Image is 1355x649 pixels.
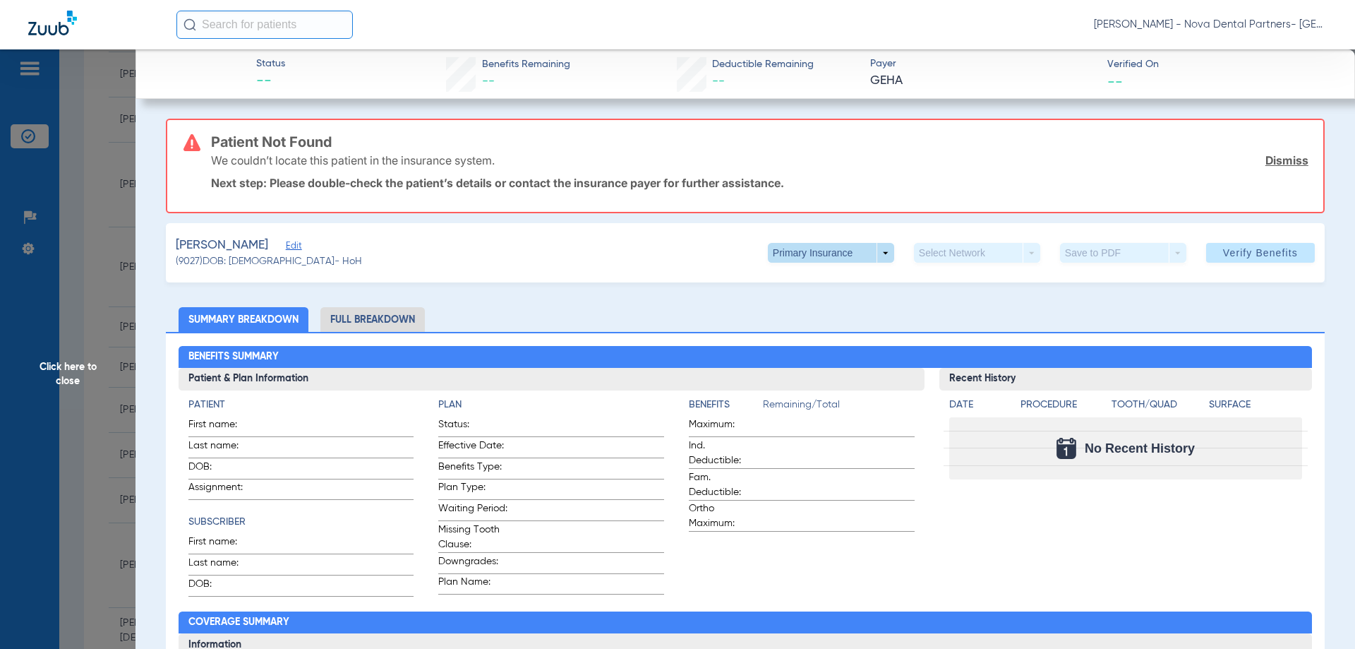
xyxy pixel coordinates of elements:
[183,18,196,31] img: Search Icon
[211,135,1308,149] h3: Patient Not Found
[712,75,725,88] span: --
[176,254,362,269] span: (9027) DOB: [DEMOGRAPHIC_DATA] - HoH
[689,417,758,436] span: Maximum:
[179,368,925,391] h3: Patient & Plan Information
[689,398,763,412] h4: Benefits
[256,56,285,71] span: Status
[188,417,258,436] span: First name:
[438,480,507,499] span: Plan Type:
[438,460,507,479] span: Benefits Type:
[211,176,1308,190] p: Next step: Please double-check the patient’s details or contact the insurance payer for further a...
[438,398,664,412] h4: Plan
[188,460,258,479] span: DOB:
[712,57,814,72] span: Deductible Remaining
[763,398,915,417] span: Remaining/Total
[188,439,258,458] span: Last name:
[939,368,1313,391] h3: Recent History
[28,11,77,35] img: Zuub Logo
[438,575,507,594] span: Plan Name:
[1284,581,1355,649] iframe: Chat Widget
[1085,441,1195,456] span: No Recent History
[256,72,285,92] span: --
[188,535,258,554] span: First name:
[1020,398,1107,417] app-breakdown-title: Procedure
[183,134,200,151] img: error-icon
[438,554,507,573] span: Downgrades:
[188,556,258,575] span: Last name:
[689,398,763,417] app-breakdown-title: Benefits
[188,398,414,412] h4: Patient
[1206,243,1315,263] button: Verify Benefits
[179,346,1313,369] h2: Benefits Summary
[1209,398,1302,417] app-breakdown-title: Surface
[176,237,268,254] span: [PERSON_NAME]
[768,243,894,263] button: Primary Insurance
[1223,247,1298,258] span: Verify Benefits
[1020,398,1107,412] h4: Procedure
[211,153,495,167] p: We couldn’t locate this patient in the insurance system.
[438,417,507,436] span: Status:
[1209,398,1302,412] h4: Surface
[1107,73,1123,88] span: --
[949,398,1008,417] app-breakdown-title: Date
[1265,153,1308,167] a: Dismiss
[870,56,1095,71] span: Payer
[1112,398,1205,412] h4: Tooth/Quad
[320,307,425,332] li: Full Breakdown
[1107,57,1332,72] span: Verified On
[438,523,507,552] span: Missing Tooth Clause:
[689,439,758,468] span: Ind. Deductible:
[188,577,258,596] span: DOB:
[689,501,758,531] span: Ortho Maximum:
[482,75,495,88] span: --
[179,307,308,332] li: Summary Breakdown
[1094,18,1327,32] span: [PERSON_NAME] - Nova Dental Partners- [GEOGRAPHIC_DATA]
[870,72,1095,90] span: GEHA
[188,480,258,499] span: Assignment:
[179,612,1313,634] h2: Coverage Summary
[482,57,570,72] span: Benefits Remaining
[1112,398,1205,417] app-breakdown-title: Tooth/Quad
[286,241,299,254] span: Edit
[689,470,758,500] span: Fam. Deductible:
[438,439,507,458] span: Effective Date:
[1056,438,1076,459] img: Calendar
[438,501,507,520] span: Waiting Period:
[949,398,1008,412] h4: Date
[188,515,414,530] h4: Subscriber
[176,11,353,39] input: Search for patients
